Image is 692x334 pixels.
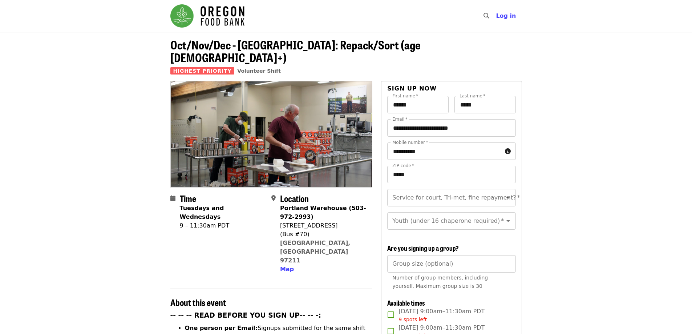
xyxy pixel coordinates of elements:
strong: One person per Email: [185,325,258,331]
div: [STREET_ADDRESS] [280,221,367,230]
div: 9 – 11:30am PDT [180,221,266,230]
span: Log in [496,12,516,19]
span: Highest Priority [170,67,235,75]
input: First name [387,96,449,113]
input: ZIP code [387,166,515,183]
a: Volunteer Shift [237,68,281,74]
img: Oct/Nov/Dec - Portland: Repack/Sort (age 16+) organized by Oregon Food Bank [171,81,372,187]
input: Search [494,7,499,25]
i: search icon [483,12,489,19]
a: [GEOGRAPHIC_DATA], [GEOGRAPHIC_DATA] 97211 [280,240,351,264]
span: About this event [170,296,226,309]
span: Location [280,192,309,205]
label: First name [392,94,418,98]
label: Last name [460,94,485,98]
label: Email [392,117,408,121]
button: Log in [490,9,522,23]
span: Available times [387,298,425,307]
input: [object Object] [387,255,515,273]
span: Time [180,192,196,205]
strong: Tuesdays and Wednesdays [180,205,224,220]
strong: -- -- -- READ BEFORE YOU SIGN UP-- -- -: [170,311,321,319]
i: circle-info icon [505,148,511,155]
span: Sign up now [387,85,437,92]
span: Map [280,266,294,273]
strong: Portland Warehouse (503-972-2993) [280,205,366,220]
label: Mobile number [392,140,428,145]
button: Open [503,193,513,203]
input: Mobile number [387,142,502,160]
input: Last name [454,96,516,113]
label: ZIP code [392,164,414,168]
span: [DATE] 9:00am–11:30am PDT [398,307,485,323]
span: 9 spots left [398,317,427,322]
i: map-marker-alt icon [271,195,276,202]
i: calendar icon [170,195,175,202]
img: Oregon Food Bank - Home [170,4,244,28]
input: Email [387,119,515,137]
button: Map [280,265,294,274]
span: Oct/Nov/Dec - [GEOGRAPHIC_DATA]: Repack/Sort (age [DEMOGRAPHIC_DATA]+) [170,36,421,66]
span: Number of group members, including yourself. Maximum group size is 30 [392,275,488,289]
button: Open [503,216,513,226]
div: (Bus #70) [280,230,367,239]
span: Are you signing up a group? [387,243,459,253]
